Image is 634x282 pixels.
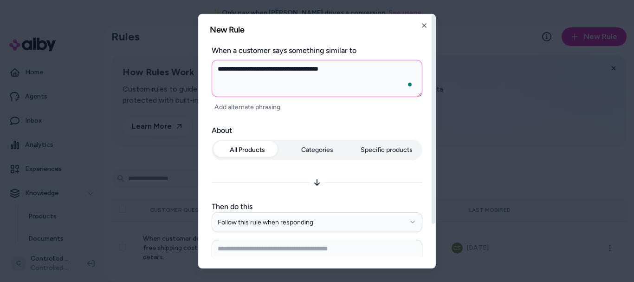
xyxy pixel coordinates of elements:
[212,59,422,97] textarea: To enrich screen reader interactions, please activate Accessibility in Grammarly extension settings
[212,201,422,212] label: Then do this
[212,125,422,136] label: About
[212,100,283,113] button: Add alternate phrasing
[353,141,421,158] button: Specific products
[283,141,351,158] button: Categories
[212,45,422,56] label: When a customer says something similar to
[210,25,424,33] h2: New Rule
[213,141,281,158] button: All Products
